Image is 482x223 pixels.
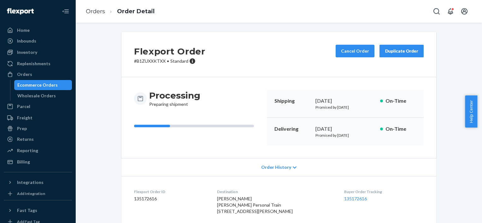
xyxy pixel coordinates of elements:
[134,196,207,202] dd: 135172616
[17,147,38,154] div: Reporting
[274,125,310,133] p: Delivering
[134,189,207,194] dt: Flexport Order ID
[14,91,72,101] a: Wholesale Orders
[4,47,72,57] a: Inventory
[385,48,418,54] div: Duplicate Order
[4,59,72,69] a: Replenishments
[4,123,72,134] a: Prep
[17,159,30,165] div: Billing
[315,133,375,138] p: Promised by [DATE]
[17,115,32,121] div: Freight
[14,80,72,90] a: Ecommerce Orders
[4,157,72,167] a: Billing
[17,179,44,186] div: Integrations
[134,58,205,64] p: # B1ZUXXKTXX
[17,27,30,33] div: Home
[379,45,424,57] button: Duplicate Order
[315,97,375,105] div: [DATE]
[385,97,416,105] p: On-Time
[465,95,477,128] button: Help Center
[17,125,27,132] div: Prep
[4,205,72,215] button: Fast Tags
[81,2,160,21] ol: breadcrumbs
[170,58,188,64] span: Standard
[117,8,155,15] a: Order Detail
[7,8,34,14] img: Flexport logo
[4,146,72,156] a: Reporting
[315,125,375,133] div: [DATE]
[17,136,34,142] div: Returns
[17,93,56,99] div: Wholesale Orders
[4,190,72,197] a: Add Integration
[385,125,416,133] p: On-Time
[17,71,32,77] div: Orders
[149,90,200,107] div: Preparing shipment
[149,90,200,101] h3: Processing
[4,113,72,123] a: Freight
[4,177,72,187] button: Integrations
[134,45,205,58] h2: Flexport Order
[4,101,72,111] a: Parcel
[17,60,50,67] div: Replenishments
[217,189,334,194] dt: Destination
[17,49,37,55] div: Inventory
[17,82,58,88] div: Ecommerce Orders
[315,105,375,110] p: Promised by [DATE]
[4,69,72,79] a: Orders
[430,5,443,18] button: Open Search Box
[444,5,457,18] button: Open notifications
[217,196,293,214] span: [PERSON_NAME] [PERSON_NAME] Personal Train [STREET_ADDRESS][PERSON_NAME]
[4,134,72,144] a: Returns
[17,191,45,196] div: Add Integration
[167,58,169,64] span: •
[274,97,310,105] p: Shipping
[17,103,30,110] div: Parcel
[4,36,72,46] a: Inbounds
[261,164,291,170] span: Order History
[336,45,374,57] button: Cancel Order
[59,5,72,18] button: Close Navigation
[344,189,424,194] dt: Buyer Order Tracking
[86,8,105,15] a: Orders
[17,38,36,44] div: Inbounds
[344,196,367,201] a: 135172616
[17,207,37,214] div: Fast Tags
[458,5,471,18] button: Open account menu
[4,25,72,35] a: Home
